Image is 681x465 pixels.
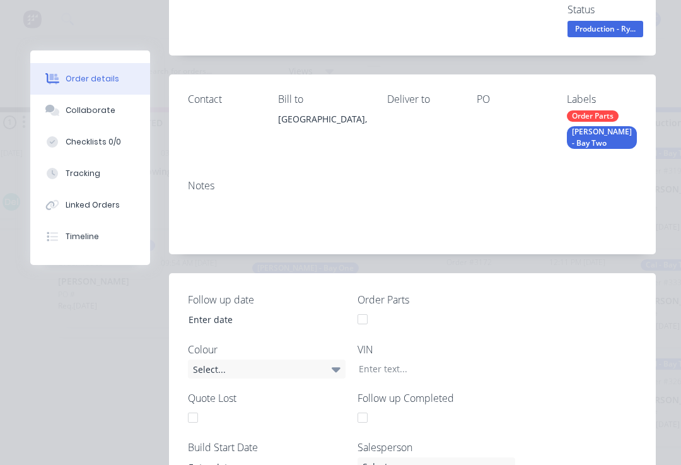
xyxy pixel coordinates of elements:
label: VIN [358,342,515,357]
div: [PERSON_NAME] - Bay Two [567,126,637,149]
div: Timeline [66,231,99,242]
div: Checklists 0/0 [66,136,121,148]
label: Order Parts [358,292,515,307]
div: Contact [188,93,258,105]
div: Linked Orders [66,199,120,211]
button: Linked Orders [30,189,150,221]
input: Enter date [180,310,337,329]
div: Bill to [278,93,367,105]
label: Quote Lost [188,391,346,406]
div: Select... [188,360,346,379]
span: Production - Ry... [567,21,643,37]
div: Order Parts [567,110,619,122]
div: Labels [567,93,637,105]
button: Timeline [30,221,150,252]
label: Salesperson [358,440,515,455]
div: [GEOGRAPHIC_DATA], [278,110,367,128]
label: Follow up date [188,292,346,307]
div: Status [567,4,662,16]
div: Tracking [66,168,100,179]
div: PO [477,93,547,105]
div: [GEOGRAPHIC_DATA], [278,110,367,151]
button: Collaborate [30,95,150,126]
label: Colour [188,342,346,357]
div: Notes [188,180,637,192]
label: Follow up Completed [358,391,515,406]
div: Collaborate [66,105,115,116]
label: Build Start Date [188,440,346,455]
button: Checklists 0/0 [30,126,150,158]
div: Deliver to [387,93,457,105]
button: Order details [30,63,150,95]
button: Tracking [30,158,150,189]
div: Order details [66,73,119,85]
button: Production - Ry... [567,21,643,40]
